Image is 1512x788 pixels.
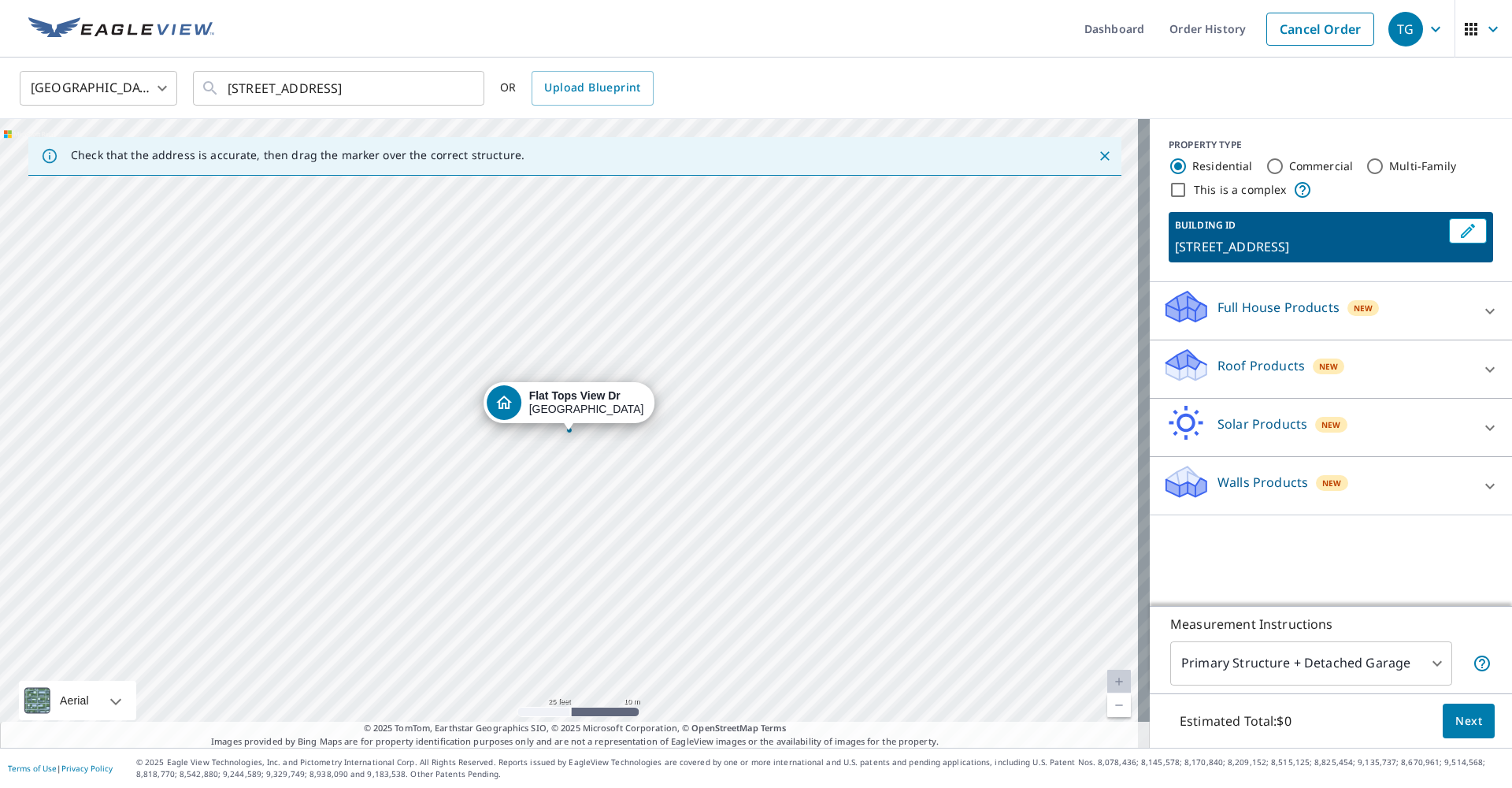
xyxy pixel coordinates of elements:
p: Estimated Total: $0 [1167,704,1304,738]
strong: Flat Tops View Dr [529,389,621,402]
div: Walls ProductsNew [1162,463,1499,508]
div: Dropped pin, building 1, Residential property, Flat Tops View Dr Glenwood Springs, CO 81601 [484,382,655,431]
p: © 2025 Eagle View Technologies, Inc. and Pictometry International Corp. All Rights Reserved. Repo... [136,756,1504,780]
button: Close [1095,146,1115,166]
img: EV Logo [28,17,214,41]
label: This is a complex [1194,182,1287,198]
span: Next [1455,712,1482,731]
div: Full House ProductsNew [1162,288,1499,333]
label: Residential [1192,158,1253,174]
p: Full House Products [1217,298,1340,317]
button: Edit building 1 [1449,218,1487,243]
span: New [1319,360,1338,373]
span: New [1354,302,1373,314]
span: New [1322,477,1341,489]
div: Primary Structure + Detached Garage [1170,641,1452,686]
a: Upload Blueprint [532,71,653,106]
p: Check that the address is accurate, then drag the marker over the correct structure. [71,148,524,162]
p: Solar Products [1217,414,1307,433]
p: [STREET_ADDRESS] [1175,237,1443,256]
div: PROPERTY TYPE [1169,138,1493,152]
a: Current Level 20, Zoom In Disabled [1107,670,1131,693]
div: Solar ProductsNew [1162,405,1499,450]
span: © 2025 TomTom, Earthstar Geographics SIO, © 2025 Microsoft Corporation, © [364,722,787,735]
div: Aerial [19,681,136,720]
div: Aerial [55,681,94,720]
button: Next [1443,704,1495,739]
input: Search by address or latitude-longitude [228,66,452,110]
p: Walls Products [1217,473,1308,492]
div: [GEOGRAPHIC_DATA] [529,389,644,416]
span: Upload Blueprint [544,78,640,98]
div: OR [500,71,654,106]
a: OpenStreetMap [691,722,758,734]
p: | [8,764,113,773]
div: Roof ProductsNew [1162,347,1499,392]
div: TG [1388,12,1423,46]
div: [GEOGRAPHIC_DATA] [20,66,177,110]
p: Measurement Instructions [1170,615,1492,634]
p: Roof Products [1217,356,1305,375]
a: Terms of Use [8,763,57,774]
a: Cancel Order [1266,13,1374,46]
a: Privacy Policy [61,763,113,774]
label: Commercial [1289,158,1354,174]
p: BUILDING ID [1175,218,1236,232]
span: New [1321,418,1340,431]
a: Terms [761,722,787,734]
label: Multi-Family [1389,158,1456,174]
a: Current Level 20, Zoom Out [1107,693,1131,717]
span: Your report will include the primary structure and a detached garage if one exists. [1473,654,1492,673]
